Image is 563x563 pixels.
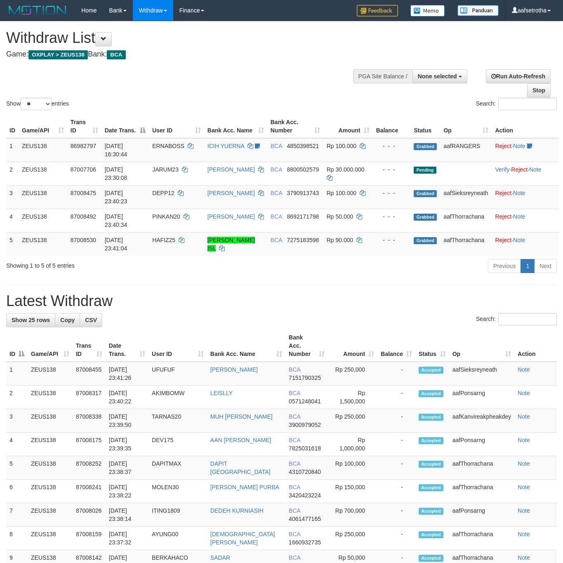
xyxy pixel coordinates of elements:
th: Bank Acc. Name: activate to sort column ascending [204,115,267,138]
span: 87007706 [71,166,96,173]
a: Note [518,484,530,490]
span: BCA [271,237,282,243]
td: 1 [6,362,28,386]
td: · [492,232,559,256]
td: · · [492,162,559,185]
a: Note [513,237,525,243]
td: aafKanvireakpheakdey [449,409,514,433]
th: ID [6,115,19,138]
td: ZEUS138 [19,209,67,232]
a: [PERSON_NAME] [207,213,255,220]
th: Bank Acc. Number: activate to sort column ascending [267,115,323,138]
span: [DATE] 23:40:23 [105,190,127,205]
span: Grabbed [414,190,437,197]
span: Grabbed [414,237,437,244]
td: - [377,480,415,503]
td: [DATE] 23:38:37 [106,456,148,480]
td: · [492,138,559,162]
img: panduan.png [457,5,499,16]
td: Rp 250,000 [328,409,377,433]
td: 87008159 [73,527,106,550]
span: Accepted [419,508,443,515]
td: aafPonsarng [449,503,514,527]
span: 86982797 [71,143,96,149]
label: Search: [476,98,557,110]
span: [DATE] 23:40:34 [105,213,127,228]
td: ZEUS138 [19,162,67,185]
span: Copy 3420423224 to clipboard [289,492,321,499]
a: Note [518,554,530,561]
a: Note [518,366,530,373]
h1: Withdraw List [6,30,367,46]
th: Amount: activate to sort column ascending [328,330,377,362]
a: Note [518,437,530,443]
span: BCA [289,554,300,561]
span: BCA [289,390,300,396]
span: Rp 50.000 [327,213,353,220]
td: ZEUS138 [28,527,73,550]
div: - - - [376,212,408,221]
a: Copy [55,313,80,327]
span: [DATE] 23:30:08 [105,166,127,181]
span: [DATE] 16:30:44 [105,143,127,158]
td: AYUNG00 [148,527,207,550]
span: Copy 3900979052 to clipboard [289,422,321,428]
a: 1 [521,259,535,273]
span: BCA [289,507,300,514]
span: Copy 1660932735 to clipboard [289,539,321,546]
span: Accepted [419,437,443,444]
span: Grabbed [414,214,437,221]
a: Note [513,143,525,149]
span: BCA [289,413,300,420]
th: Game/API: activate to sort column ascending [28,330,73,362]
td: ZEUS138 [28,386,73,409]
th: Trans ID: activate to sort column ascending [67,115,101,138]
select: Showentries [21,98,52,110]
a: MUH [PERSON_NAME] [210,413,273,420]
a: DAPIT [GEOGRAPHIC_DATA] [210,460,271,475]
td: Rp 700,000 [328,503,377,527]
th: Date Trans.: activate to sort column ascending [106,330,148,362]
a: Reject [495,213,511,220]
td: ZEUS138 [28,433,73,456]
span: 87008530 [71,237,96,243]
td: [DATE] 23:38:14 [106,503,148,527]
a: Show 25 rows [6,313,55,327]
label: Show entries [6,98,69,110]
th: Bank Acc. Name: activate to sort column ascending [207,330,285,362]
td: DEV175 [148,433,207,456]
span: Accepted [419,461,443,468]
a: LEISLLY [210,390,233,396]
td: [DATE] 23:39:50 [106,409,148,433]
span: BCA [289,531,300,537]
td: DAPITMAX [148,456,207,480]
div: - - - [376,142,408,150]
a: DEDEH KURNIASIH [210,507,264,514]
span: HAFIZ25 [152,237,175,243]
a: Reject [495,237,511,243]
a: Note [513,213,525,220]
span: BCA [271,166,282,173]
td: · [492,209,559,232]
th: Status: activate to sort column ascending [415,330,449,362]
a: [PERSON_NAME] [207,166,255,173]
span: [DATE] 23:41:04 [105,237,127,252]
td: aafThorrachana [449,527,514,550]
span: ERNABOSS [152,143,184,149]
span: None selected [418,73,457,80]
td: Rp 100,000 [328,456,377,480]
td: ZEUS138 [19,232,67,256]
div: - - - [376,165,408,174]
td: 87008026 [73,503,106,527]
th: Balance [373,115,411,138]
span: Rp 100.000 [327,190,356,196]
td: ZEUS138 [19,185,67,209]
div: Showing 1 to 5 of 5 entries [6,258,228,270]
div: - - - [376,236,408,244]
td: Rp 250,000 [328,362,377,386]
a: Note [529,166,542,173]
td: aafThorrachana [440,209,492,232]
span: BCA [289,366,300,373]
th: ID: activate to sort column descending [6,330,28,362]
td: 2 [6,386,28,409]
